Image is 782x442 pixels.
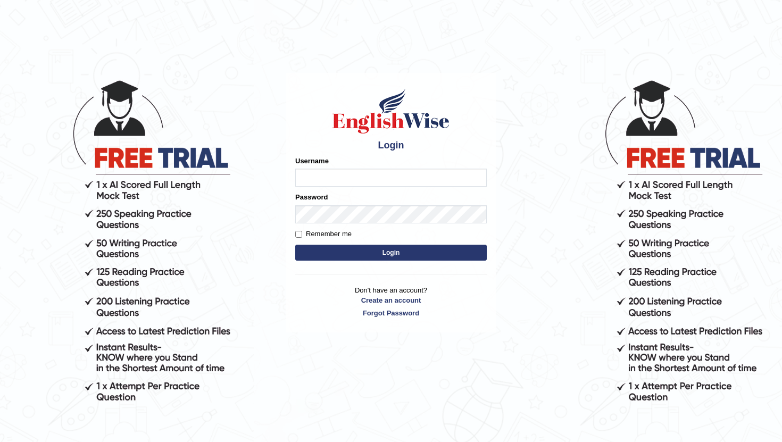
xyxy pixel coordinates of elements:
a: Create an account [295,295,487,305]
p: Don't have an account? [295,285,487,318]
button: Login [295,245,487,261]
h4: Login [295,140,487,151]
a: Forgot Password [295,308,487,318]
label: Password [295,192,328,202]
label: Username [295,156,329,166]
img: Logo of English Wise sign in for intelligent practice with AI [330,87,452,135]
input: Remember me [295,231,302,238]
label: Remember me [295,229,352,239]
